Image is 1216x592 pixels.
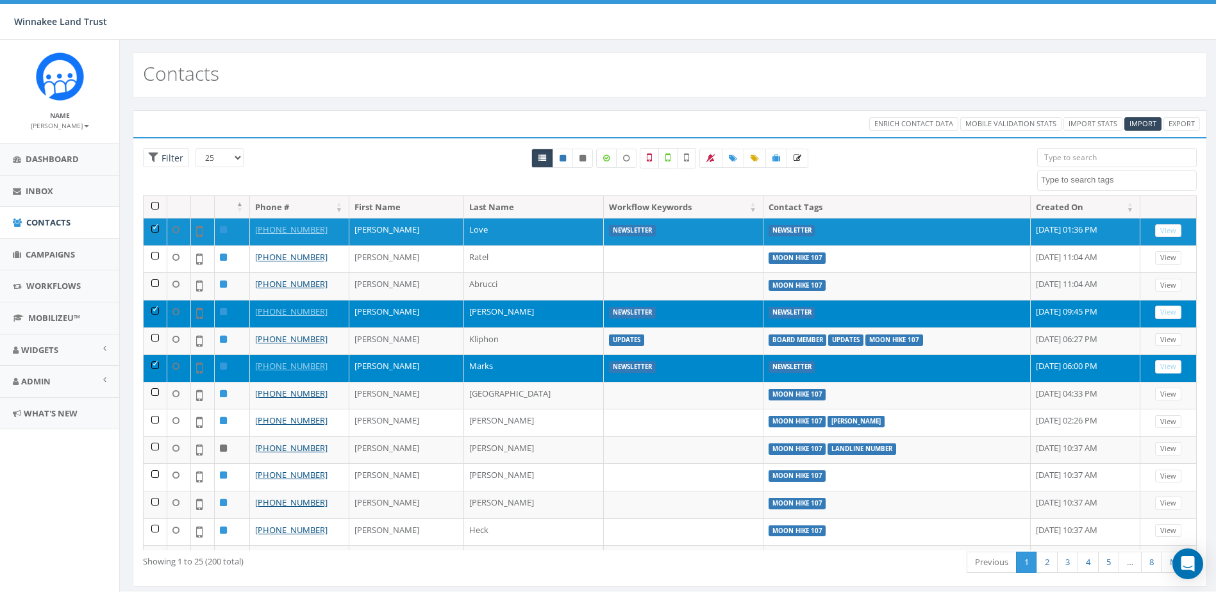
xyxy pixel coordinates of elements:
div: Showing 1 to 25 (200 total) [143,550,571,568]
td: [PERSON_NAME] [464,409,604,436]
span: Filter [158,152,183,164]
td: [PERSON_NAME] [349,218,464,245]
td: Heck [464,518,604,546]
a: View [1155,524,1181,538]
a: View [1155,388,1181,401]
a: View [1155,306,1181,319]
td: [PERSON_NAME] [349,272,464,300]
td: [PERSON_NAME] [464,545,604,573]
label: Moon Hike 107 [865,334,923,346]
div: Open Intercom Messenger [1172,548,1203,579]
a: 2 [1037,552,1058,573]
th: Contact Tags [763,196,1031,218]
label: [PERSON_NAME] [828,416,885,427]
td: [PERSON_NAME] [349,518,464,546]
span: What's New [24,407,78,419]
a: 4 [1078,552,1099,573]
img: Rally_Corp_Icon.png [36,53,84,101]
span: MobilizeU™ [28,312,80,324]
a: All contacts [531,149,553,168]
label: Moon Hike 107 [769,525,826,537]
td: [PERSON_NAME] [464,491,604,518]
th: Created On: activate to sort column ascending [1031,196,1140,218]
small: Name [50,111,70,120]
th: Workflow Keywords: activate to sort column ascending [604,196,763,218]
span: Add Contacts to Campaign [772,152,780,163]
td: [DATE] 06:00 PM [1031,354,1140,382]
a: [PHONE_NUMBER] [255,360,328,372]
td: [GEOGRAPHIC_DATA] [464,382,604,409]
td: [PERSON_NAME] [464,463,604,491]
a: Opted Out [572,149,593,168]
label: Validated [658,148,678,169]
td: [DATE] 06:27 PM [1031,327,1140,355]
td: [PERSON_NAME] [464,436,604,464]
td: [DATE] 10:37 AM [1031,545,1140,573]
td: [PERSON_NAME] [349,354,464,382]
td: Abrucci [464,272,604,300]
th: Phone #: activate to sort column ascending [250,196,349,218]
a: Import [1124,117,1162,131]
span: Update Tags [751,152,759,163]
a: [PHONE_NUMBER] [255,333,328,345]
label: Moon Hike 107 [769,416,826,427]
td: [DATE] 10:37 AM [1031,518,1140,546]
a: View [1155,360,1181,374]
td: [PERSON_NAME] [349,491,464,518]
a: Previous [967,552,1017,573]
td: [PERSON_NAME] [349,300,464,327]
label: Board Member [769,334,827,346]
a: View [1155,333,1181,347]
label: Moon Hike 107 [769,498,826,509]
textarea: Search [1041,174,1196,186]
span: Winnakee Land Trust [14,15,107,28]
a: 3 [1057,552,1078,573]
a: Mobile Validation Stats [960,117,1062,131]
a: View [1155,251,1181,265]
td: [DATE] 10:37 AM [1031,436,1140,464]
a: [PHONE_NUMBER] [255,442,328,454]
td: Ratel [464,245,604,273]
td: Love [464,218,604,245]
td: [DATE] 10:37 AM [1031,491,1140,518]
label: Moon Hike 107 [769,280,826,292]
a: [PHONE_NUMBER] [255,251,328,263]
span: Campaigns [26,249,75,260]
td: [DATE] 04:33 PM [1031,382,1140,409]
i: This phone number is subscribed and will receive texts. [560,154,566,162]
span: Inbox [26,185,53,197]
span: Add Tags [729,152,737,163]
td: [DATE] 02:26 PM [1031,409,1140,436]
label: Updates [828,334,863,346]
td: [DATE] 11:04 AM [1031,245,1140,273]
th: Last Name [464,196,604,218]
td: [PERSON_NAME] [349,382,464,409]
td: [PERSON_NAME] [349,409,464,436]
i: This phone number is unsubscribed and has opted-out of all texts. [579,154,586,162]
label: Updates [609,334,644,346]
label: Moon Hike 107 [769,389,826,400]
label: Data Enriched [596,149,617,168]
label: Newsletter [609,307,656,318]
a: [PERSON_NAME] [31,119,89,131]
label: Not a Mobile [640,148,659,169]
a: View [1155,470,1181,483]
h2: Contacts [143,63,219,84]
td: [PERSON_NAME] [349,545,464,573]
label: Moon Hike 107 [769,443,826,455]
label: Newsletter [769,307,815,318]
a: … [1119,552,1142,573]
label: Newsletter [769,225,815,236]
span: Workflows [26,280,81,292]
a: [PHONE_NUMBER] [255,469,328,481]
a: [PHONE_NUMBER] [255,278,328,290]
span: Admin [21,375,51,387]
span: Advance Filter [143,148,189,168]
a: [PHONE_NUMBER] [255,415,328,426]
td: [PERSON_NAME] [349,463,464,491]
td: [PERSON_NAME] [464,300,604,327]
a: View [1155,442,1181,456]
label: Not Validated [677,148,696,169]
a: View [1155,224,1181,238]
label: Data not Enriched [616,149,637,168]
